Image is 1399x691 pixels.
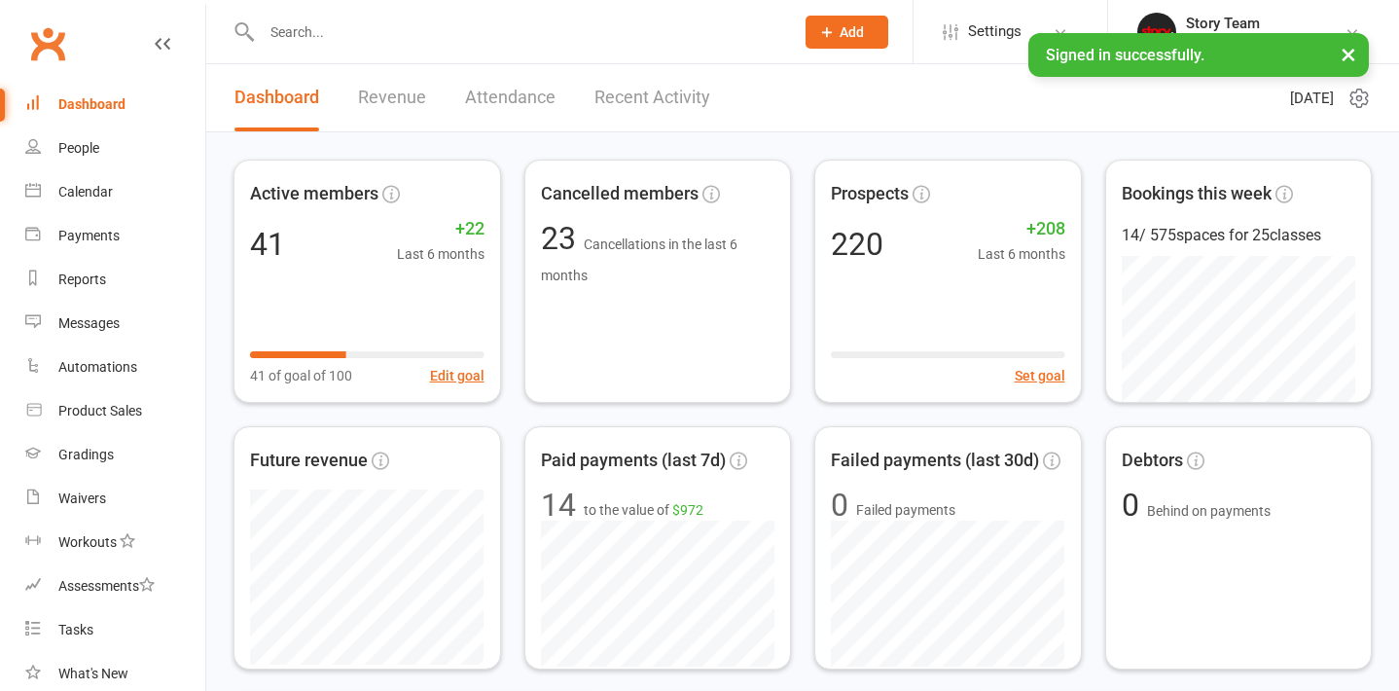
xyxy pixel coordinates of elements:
div: Waivers [58,491,106,506]
div: Story Team [1186,15,1325,32]
div: Tasks [58,622,93,637]
div: Payments [58,228,120,243]
span: Cancelled members [541,180,699,208]
div: Assessments [58,578,155,594]
button: × [1331,33,1366,75]
span: Active members [250,180,378,208]
a: Payments [25,214,205,258]
div: 41 [250,229,285,260]
a: Waivers [25,477,205,521]
div: Product Sales [58,403,142,418]
div: 14 / 575 spaces for 25 classes [1122,223,1356,248]
a: Workouts [25,521,205,564]
a: Dashboard [234,64,319,131]
div: What's New [58,666,128,681]
button: Set goal [1015,365,1065,386]
a: Messages [25,302,205,345]
a: Tasks [25,608,205,652]
span: Paid payments (last 7d) [541,447,726,475]
a: Dashboard [25,83,205,127]
div: Dashboard [58,96,126,112]
a: Product Sales [25,389,205,433]
div: People [58,140,99,156]
a: Recent Activity [594,64,710,131]
span: Signed in successfully. [1046,46,1204,64]
span: Debtors [1122,447,1183,475]
div: Calendar [58,184,113,200]
span: Add [840,24,864,40]
div: Workouts [58,534,117,550]
img: thumb_image1751589760.png [1137,13,1176,52]
span: +208 [978,215,1065,243]
span: Behind on payments [1147,503,1271,519]
span: Bookings this week [1122,180,1272,208]
div: 220 [831,229,883,260]
a: Calendar [25,170,205,214]
span: Prospects [831,180,909,208]
span: 0 [1122,487,1147,524]
span: 41 of goal of 100 [250,365,352,386]
span: Future revenue [250,447,368,475]
div: 0 [831,490,848,521]
span: Last 6 months [397,243,484,265]
a: Automations [25,345,205,389]
a: Clubworx [23,19,72,68]
a: Gradings [25,433,205,477]
a: People [25,127,205,170]
span: $972 [672,502,703,518]
span: Settings [968,10,1022,54]
a: Revenue [358,64,426,131]
span: Failed payments (last 30d) [831,447,1039,475]
input: Search... [256,18,780,46]
a: Attendance [465,64,556,131]
div: Messages [58,315,120,331]
span: +22 [397,215,484,243]
div: Gradings [58,447,114,462]
span: 23 [541,220,584,257]
div: Story [PERSON_NAME] [1186,32,1325,50]
span: Failed payments [856,499,955,521]
span: Cancellations in the last 6 months [541,236,737,283]
span: Last 6 months [978,243,1065,265]
div: 14 [541,490,576,521]
a: Reports [25,258,205,302]
span: to the value of [584,499,703,521]
button: Add [806,16,888,49]
div: Reports [58,272,106,287]
div: Automations [58,359,137,375]
a: Assessments [25,564,205,608]
span: [DATE] [1290,87,1334,110]
button: Edit goal [430,365,484,386]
